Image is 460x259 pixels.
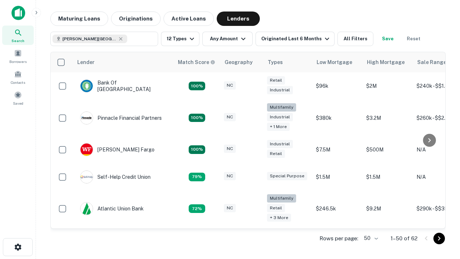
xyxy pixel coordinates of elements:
div: + 3 more [267,214,291,222]
td: $2M [363,72,413,100]
div: + 1 more [267,123,290,131]
div: NC [224,145,236,153]
iframe: Chat Widget [424,201,460,236]
div: NC [224,81,236,90]
th: Types [263,52,312,72]
span: Saved [13,100,23,106]
button: 12 Types [161,32,199,46]
div: Types [268,58,283,67]
a: Saved [2,88,34,108]
a: Contacts [2,67,34,87]
div: Industrial [267,86,293,94]
div: Matching Properties: 11, hasApolloMatch: undefined [189,173,205,181]
button: Originated Last 6 Months [256,32,335,46]
div: Industrial [267,113,293,121]
td: $3.2M [363,100,413,136]
img: picture [80,144,93,156]
div: Originated Last 6 Months [261,35,331,43]
div: Retail [267,76,285,85]
div: Atlantic Union Bank [80,202,144,215]
a: Borrowers [2,46,34,66]
div: NC [224,172,236,180]
span: Borrowers [9,59,27,64]
span: Contacts [11,79,25,85]
td: $1.5M [312,163,363,191]
div: Multifamily [267,103,296,112]
div: Lender [77,58,95,67]
div: [PERSON_NAME] Fargo [80,143,155,156]
td: $96k [312,72,363,100]
td: $500M [363,136,413,163]
div: Matching Properties: 10, hasApolloMatch: undefined [189,204,205,213]
div: Retail [267,204,285,212]
td: $9.2M [363,191,413,227]
div: Special Purpose [267,172,307,180]
button: Reset [402,32,425,46]
div: Matching Properties: 25, hasApolloMatch: undefined [189,114,205,122]
div: Bank Of [GEOGRAPHIC_DATA] [80,79,166,92]
div: 50 [361,233,379,244]
div: NC [224,113,236,121]
div: Pinnacle Financial Partners [80,112,162,124]
button: Active Loans [164,12,214,26]
div: Geography [225,58,253,67]
div: High Mortgage [367,58,405,67]
th: Lender [73,52,174,72]
th: Low Mortgage [312,52,363,72]
button: All Filters [337,32,373,46]
th: Capitalize uses an advanced AI algorithm to match your search with the best lender. The match sco... [174,52,220,72]
button: Lenders [217,12,260,26]
div: Retail [267,150,285,158]
button: Go to next page [433,233,445,244]
div: Low Mortgage [317,58,352,67]
div: Self-help Credit Union [80,171,151,183]
div: Matching Properties: 14, hasApolloMatch: undefined [189,82,205,90]
button: Originations [111,12,161,26]
img: capitalize-icon.png [11,6,25,20]
div: Industrial [267,140,293,148]
td: $7.5M [312,136,363,163]
h6: Match Score [178,58,214,66]
span: [PERSON_NAME][GEOGRAPHIC_DATA], [GEOGRAPHIC_DATA] [63,36,116,42]
span: Search [11,38,24,44]
th: High Mortgage [363,52,413,72]
img: picture [80,112,93,124]
p: Rows per page: [319,234,358,243]
td: $380k [312,100,363,136]
td: $246.5k [312,191,363,227]
button: Save your search to get updates of matches that match your search criteria. [376,32,399,46]
div: Multifamily [267,194,296,203]
button: Any Amount [202,32,253,46]
div: Sale Range [417,58,446,67]
img: picture [80,203,93,215]
button: Maturing Loans [50,12,108,26]
th: Geography [220,52,263,72]
div: Matching Properties: 14, hasApolloMatch: undefined [189,145,205,154]
p: 1–50 of 62 [391,234,418,243]
td: $1.5M [363,163,413,191]
div: NC [224,204,236,212]
img: picture [80,171,93,183]
img: picture [80,80,93,92]
a: Search [2,26,34,45]
div: Capitalize uses an advanced AI algorithm to match your search with the best lender. The match sco... [178,58,215,66]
